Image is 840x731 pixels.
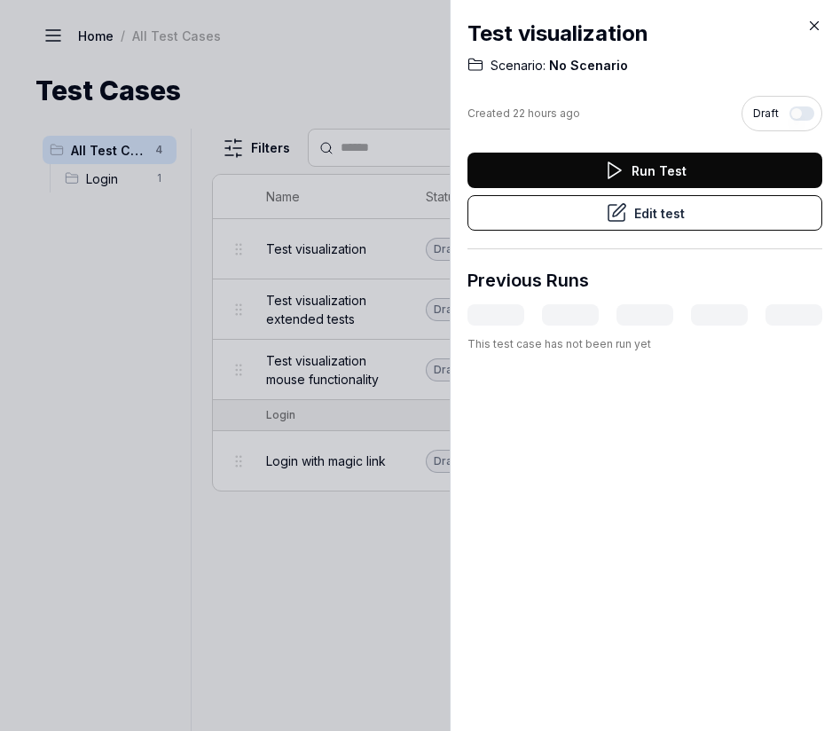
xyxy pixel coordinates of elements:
[467,267,589,294] h3: Previous Runs
[513,106,580,120] time: 22 hours ago
[546,57,628,75] span: No Scenario
[467,106,580,122] div: Created
[467,336,822,352] div: This test case has not been run yet
[467,18,822,50] h2: Test visualization
[491,57,546,75] span: Scenario:
[467,195,822,231] button: Edit test
[753,106,779,122] span: Draft
[467,153,822,188] button: Run Test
